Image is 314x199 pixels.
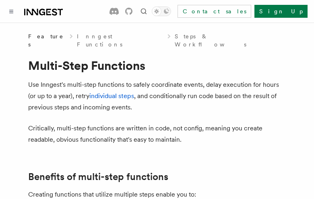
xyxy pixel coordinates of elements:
a: Inngest Functions [77,32,163,48]
a: Sign Up [254,5,308,18]
button: Find something... [139,6,149,16]
button: Toggle dark mode [152,6,171,16]
a: Steps & Workflows [175,32,286,48]
p: Use Inngest's multi-step functions to safely coordinate events, delay execution for hours (or up ... [28,79,286,113]
button: Toggle navigation [6,6,16,16]
a: Benefits of multi-step functions [28,171,168,182]
p: Critically, multi-step functions are written in code, not config, meaning you create readable, ob... [28,123,286,145]
a: Contact sales [178,5,251,18]
a: individual steps [89,92,134,100]
span: Features [28,32,66,48]
h1: Multi-Step Functions [28,58,286,73]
